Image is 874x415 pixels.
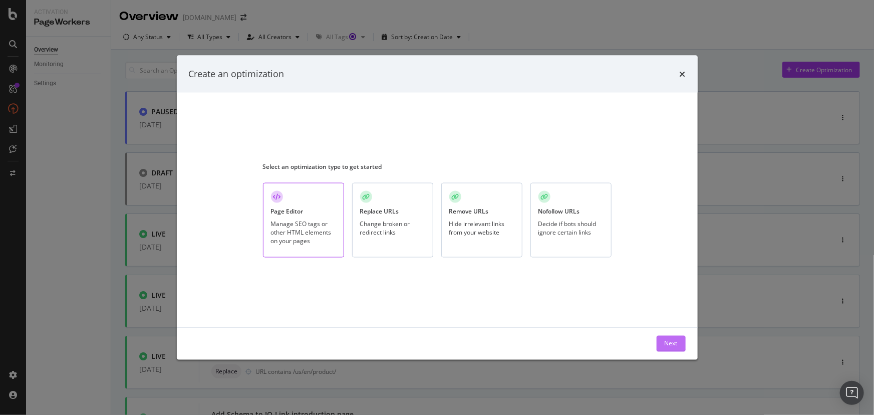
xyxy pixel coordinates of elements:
div: Create an optimization [189,68,284,81]
div: times [680,68,686,81]
div: Nofollow URLs [538,207,580,216]
div: Select an optimization type to get started [263,162,612,170]
div: Change broken or redirect links [360,220,425,237]
div: Page Editor [271,207,304,216]
div: Remove URLs [449,207,489,216]
div: Manage SEO tags or other HTML elements on your pages [271,220,336,245]
div: Decide if bots should ignore certain links [538,220,604,237]
div: modal [177,56,698,360]
div: Replace URLs [360,207,399,216]
div: Hide irrelevant links from your website [449,220,514,237]
div: Open Intercom Messenger [840,381,864,405]
button: Next [657,335,686,351]
div: Next [665,339,678,348]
